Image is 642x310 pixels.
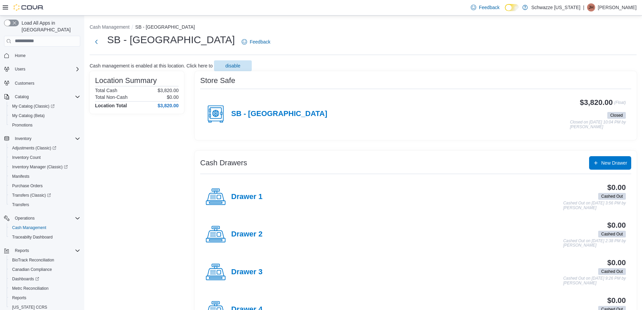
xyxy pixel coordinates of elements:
[158,88,179,93] p: $3,820.00
[9,275,42,283] a: Dashboards
[13,4,44,11] img: Cova
[610,112,623,118] span: Closed
[90,35,103,49] button: Next
[9,233,80,241] span: Traceabilty Dashboard
[225,62,240,69] span: disable
[9,265,80,274] span: Canadian Compliance
[12,193,51,198] span: Transfers (Classic)
[12,135,80,143] span: Inventory
[587,3,595,11] div: Justin Heistermann
[1,78,83,88] button: Customers
[12,51,80,60] span: Home
[231,230,263,239] h4: Drawer 2
[9,102,80,110] span: My Catalog (Classic)
[15,248,29,253] span: Reports
[12,65,28,73] button: Users
[239,35,273,49] a: Feedback
[607,221,626,229] h3: $0.00
[9,233,55,241] a: Traceabilty Dashboard
[15,81,34,86] span: Customers
[7,274,83,284] a: Dashboards
[9,172,80,180] span: Manifests
[12,104,55,109] span: My Catalog (Classic)
[12,257,54,263] span: BioTrack Reconciliation
[9,191,80,199] span: Transfers (Classic)
[19,20,80,33] span: Load All Apps in [GEOGRAPHIC_DATA]
[1,214,83,223] button: Operations
[9,265,55,274] a: Canadian Compliance
[607,259,626,267] h3: $0.00
[214,60,252,71] button: disable
[7,162,83,172] a: Inventory Manager (Classic)
[9,121,80,129] span: Promotions
[9,182,45,190] a: Purchase Orders
[601,269,623,275] span: Cashed Out
[1,134,83,143] button: Inventory
[7,143,83,153] a: Adjustments (Classic)
[12,145,56,151] span: Adjustments (Classic)
[7,181,83,191] button: Purchase Orders
[9,284,51,292] a: Metrc Reconciliation
[563,239,626,248] p: Cashed Out on [DATE] 2:38 PM by [PERSON_NAME]
[9,256,80,264] span: BioTrack Reconciliation
[231,110,327,118] h4: SB - [GEOGRAPHIC_DATA]
[9,163,70,171] a: Inventory Manager (Classic)
[601,193,623,199] span: Cashed Out
[15,53,26,58] span: Home
[1,51,83,60] button: Home
[607,112,626,119] span: Closed
[1,92,83,102] button: Catalog
[12,214,80,222] span: Operations
[7,293,83,303] button: Reports
[95,77,157,85] h3: Location Summary
[200,159,247,167] h3: Cash Drawers
[9,153,80,162] span: Inventory Count
[1,64,83,74] button: Users
[12,295,26,301] span: Reports
[583,3,584,11] p: |
[9,275,80,283] span: Dashboards
[15,136,31,141] span: Inventory
[563,276,626,285] p: Cashed Out on [DATE] 9:26 PM by [PERSON_NAME]
[589,156,631,170] button: New Drawer
[9,224,80,232] span: Cash Management
[601,160,627,166] span: New Drawer
[9,172,32,180] a: Manifests
[7,232,83,242] button: Traceabilty Dashboard
[200,77,235,85] h3: Store Safe
[7,265,83,274] button: Canadian Compliance
[9,112,80,120] span: My Catalog (Beta)
[531,3,580,11] p: Schwazze [US_STATE]
[9,182,80,190] span: Purchase Orders
[479,4,499,11] span: Feedback
[614,98,626,111] p: (Float)
[231,268,263,277] h4: Drawer 3
[7,255,83,265] button: BioTrack Reconciliation
[12,93,80,101] span: Catalog
[9,102,57,110] a: My Catalog (Classic)
[7,111,83,120] button: My Catalog (Beta)
[607,297,626,305] h3: $0.00
[12,225,46,230] span: Cash Management
[12,305,47,310] span: [US_STATE] CCRS
[158,103,179,108] h4: $3,820.00
[7,153,83,162] button: Inventory Count
[90,24,637,32] nav: An example of EuiBreadcrumbs
[95,94,128,100] h6: Total Non-Cash
[107,33,235,47] h1: SB - [GEOGRAPHIC_DATA]
[7,284,83,293] button: Metrc Reconciliation
[9,201,80,209] span: Transfers
[231,193,263,201] h4: Drawer 1
[12,135,34,143] button: Inventory
[9,121,35,129] a: Promotions
[589,3,594,11] span: JH
[167,94,179,100] p: $0.00
[505,4,519,11] input: Dark Mode
[601,231,623,237] span: Cashed Out
[12,247,32,255] button: Reports
[12,93,31,101] button: Catalog
[250,38,270,45] span: Feedback
[12,267,52,272] span: Canadian Compliance
[12,214,37,222] button: Operations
